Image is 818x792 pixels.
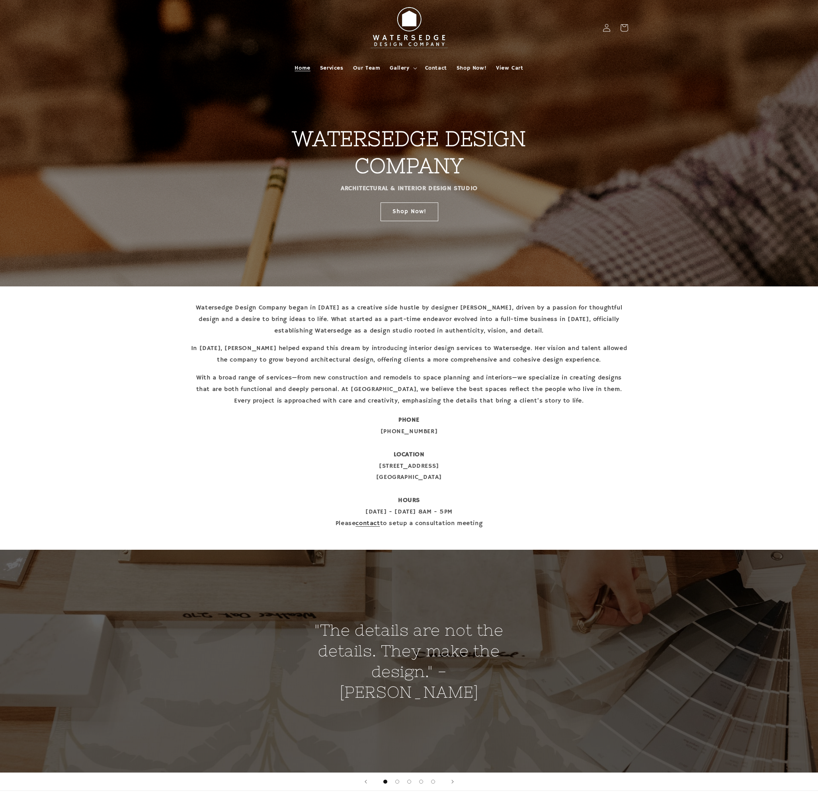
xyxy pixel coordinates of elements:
h2: "The details are not the details. They make the design." - [PERSON_NAME] [314,620,504,702]
span: Our Team [353,64,381,72]
a: contact [355,520,380,527]
button: Load slide 2 of 5 [391,776,403,788]
strong: LOCATION [394,451,425,459]
strong: WATERSEDGE DESIGN COMPANY [292,127,526,177]
span: Home [295,64,310,72]
a: Shop Now! [452,60,491,76]
a: Home [290,60,315,76]
img: Watersedge Design Co [365,3,453,53]
strong: ARCHITECTURAL & INTERIOR DESIGN STUDIO [341,185,478,193]
span: View Cart [496,64,523,72]
button: Next slide [444,773,461,790]
p: In [DATE], [PERSON_NAME] helped expand this dream by introducing interior design services to Wate... [190,343,628,366]
button: Load slide 5 of 5 [427,776,439,788]
span: Services [320,64,344,72]
button: Load slide 1 of 5 [379,776,391,788]
strong: PHONE [398,416,420,424]
span: Contact [425,64,447,72]
button: Previous slide [357,773,375,790]
a: Services [315,60,348,76]
a: Contact [420,60,452,76]
button: Load slide 4 of 5 [415,776,427,788]
a: View Cart [491,60,528,76]
p: With a broad range of services—from new construction and remodels to space planning and interiors... [190,372,628,407]
strong: HOURS [398,496,420,504]
p: Watersedge Design Company began in [DATE] as a creative side hustle by designer [PERSON_NAME], dr... [190,302,628,337]
p: [PHONE_NUMBER] [STREET_ADDRESS] [GEOGRAPHIC_DATA] [DATE] - [DATE] 8AM - 5PM Please to setup a con... [190,414,628,529]
span: Shop Now! [457,64,486,72]
a: Our Team [348,60,385,76]
span: Gallery [390,64,409,72]
button: Load slide 3 of 5 [403,776,415,788]
a: Shop Now! [380,202,438,221]
summary: Gallery [385,60,420,76]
